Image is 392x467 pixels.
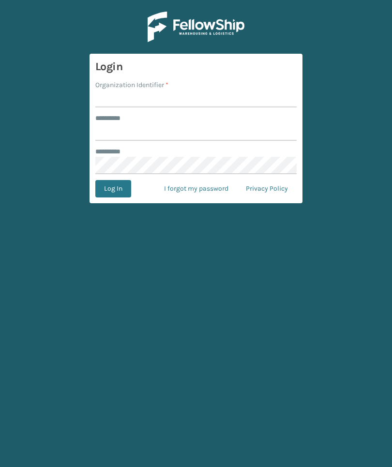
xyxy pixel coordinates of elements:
[95,180,131,197] button: Log In
[155,180,237,197] a: I forgot my password
[95,60,297,74] h3: Login
[237,180,297,197] a: Privacy Policy
[95,80,168,90] label: Organization Identifier
[148,12,244,42] img: Logo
